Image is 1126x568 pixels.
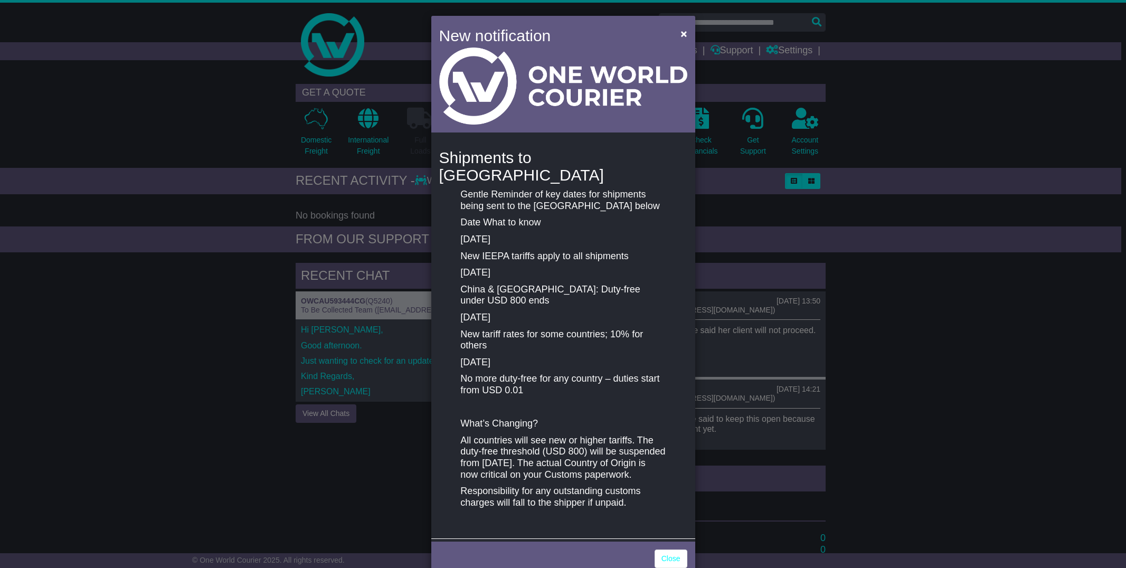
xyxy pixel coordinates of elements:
a: Close [655,550,687,568]
p: New IEEPA tariffs apply to all shipments [460,251,665,262]
p: All countries will see new or higher tariffs. The duty-free threshold (USD 800) will be suspended... [460,435,665,480]
p: New tariff rates for some countries; 10% for others [460,329,665,352]
h4: Shipments to [GEOGRAPHIC_DATA] [439,149,687,184]
p: Responsibility for any outstanding customs charges will fall to the shipper if unpaid. [460,486,665,508]
p: [DATE] [460,234,665,245]
p: [DATE] [460,357,665,368]
button: Close [675,23,692,44]
img: Light [439,48,687,125]
p: What’s Changing? [460,418,665,430]
p: [DATE] [460,312,665,324]
p: Date What to know [460,217,665,229]
p: China & [GEOGRAPHIC_DATA]: Duty-free under USD 800 ends [460,284,665,307]
p: No more duty-free for any country – duties start from USD 0.01 [460,373,665,396]
p: [DATE] [460,267,665,279]
h4: New notification [439,24,666,48]
span: × [680,27,687,40]
p: Gentle Reminder of key dates for shipments being sent to the [GEOGRAPHIC_DATA] below [460,189,665,212]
